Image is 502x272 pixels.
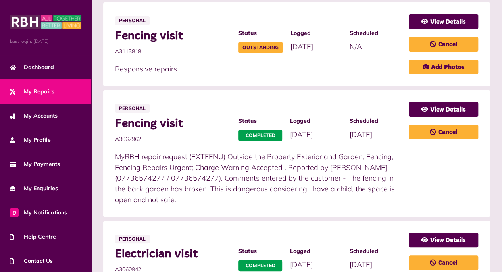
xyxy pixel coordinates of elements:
[115,47,231,56] span: A3113818
[10,208,67,217] span: My Notifications
[115,247,231,261] span: Electrician visit
[238,130,282,141] span: Completed
[290,42,313,51] span: [DATE]
[290,29,342,37] span: Logged
[350,260,372,269] span: [DATE]
[10,233,56,241] span: Help Centre
[409,37,478,52] a: Cancel
[238,29,283,37] span: Status
[10,38,81,45] span: Last login: [DATE]
[10,112,58,120] span: My Accounts
[350,117,401,125] span: Scheduled
[290,117,341,125] span: Logged
[10,160,60,168] span: My Payments
[115,16,150,25] span: Personal
[115,64,401,74] p: Responsive repairs
[115,117,231,131] span: Fencing visit
[409,233,478,247] a: View Details
[115,135,231,143] span: A3067962
[290,247,341,255] span: Logged
[115,104,150,113] span: Personal
[350,130,372,139] span: [DATE]
[238,117,282,125] span: Status
[409,60,478,74] a: Add Photos
[238,247,282,255] span: Status
[115,151,401,205] p: MyRBH repair request (EXTFENU) Outside the Property Exterior and Garden; Fencing; Fencing Repairs...
[10,63,54,71] span: Dashboard
[290,130,313,139] span: [DATE]
[350,247,401,255] span: Scheduled
[10,14,81,30] img: MyRBH
[409,102,478,117] a: View Details
[10,87,54,96] span: My Repairs
[115,235,150,243] span: Personal
[350,42,362,51] span: N/A
[10,257,53,265] span: Contact Us
[290,260,313,269] span: [DATE]
[238,260,282,271] span: Completed
[409,14,478,29] a: View Details
[10,208,19,217] span: 0
[409,255,478,270] a: Cancel
[115,29,231,43] span: Fencing visit
[10,136,51,144] span: My Profile
[238,42,283,53] span: Outstanding
[350,29,401,37] span: Scheduled
[409,125,478,139] a: Cancel
[10,184,58,193] span: My Enquiries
